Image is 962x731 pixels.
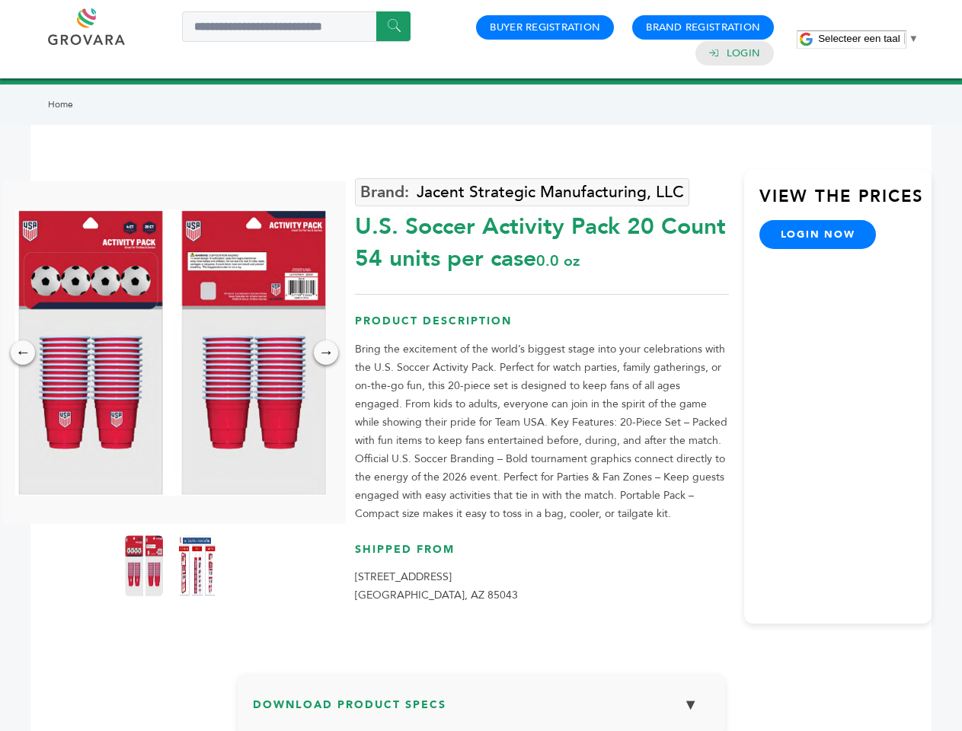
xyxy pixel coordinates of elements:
[490,21,600,34] a: Buyer Registration
[904,33,905,44] span: ​
[727,46,760,60] a: Login
[646,21,760,34] a: Brand Registration
[759,185,932,220] h3: View the Prices
[355,542,729,569] h3: Shipped From
[48,98,73,110] a: Home
[314,340,338,365] div: →
[818,33,919,44] a: Selecteer een taal​
[11,340,35,365] div: ←
[355,203,729,275] div: U.S. Soccer Activity Pack 20 Count 54 units per case
[178,535,216,596] img: U.S. Soccer Activity Pack – 20 Count 54 units per case 0.0 oz
[182,11,411,42] input: Search a product or brand...
[355,568,729,605] p: [STREET_ADDRESS] [GEOGRAPHIC_DATA], AZ 85043
[355,178,689,206] a: Jacent Strategic Manufacturing, LLC
[15,209,327,496] img: U.S. Soccer Activity Pack – 20 Count 54 units per case 0.0 oz
[909,33,919,44] span: ▼
[355,340,729,523] p: Bring the excitement of the world’s biggest stage into your celebrations with the U.S. Soccer Act...
[672,688,710,721] button: ▼
[818,33,900,44] span: Selecteer een taal
[536,251,580,271] span: 0.0 oz
[125,535,163,596] img: U.S. Soccer Activity Pack – 20 Count 54 units per case 0.0 oz
[355,314,729,340] h3: Product Description
[759,220,877,249] a: login now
